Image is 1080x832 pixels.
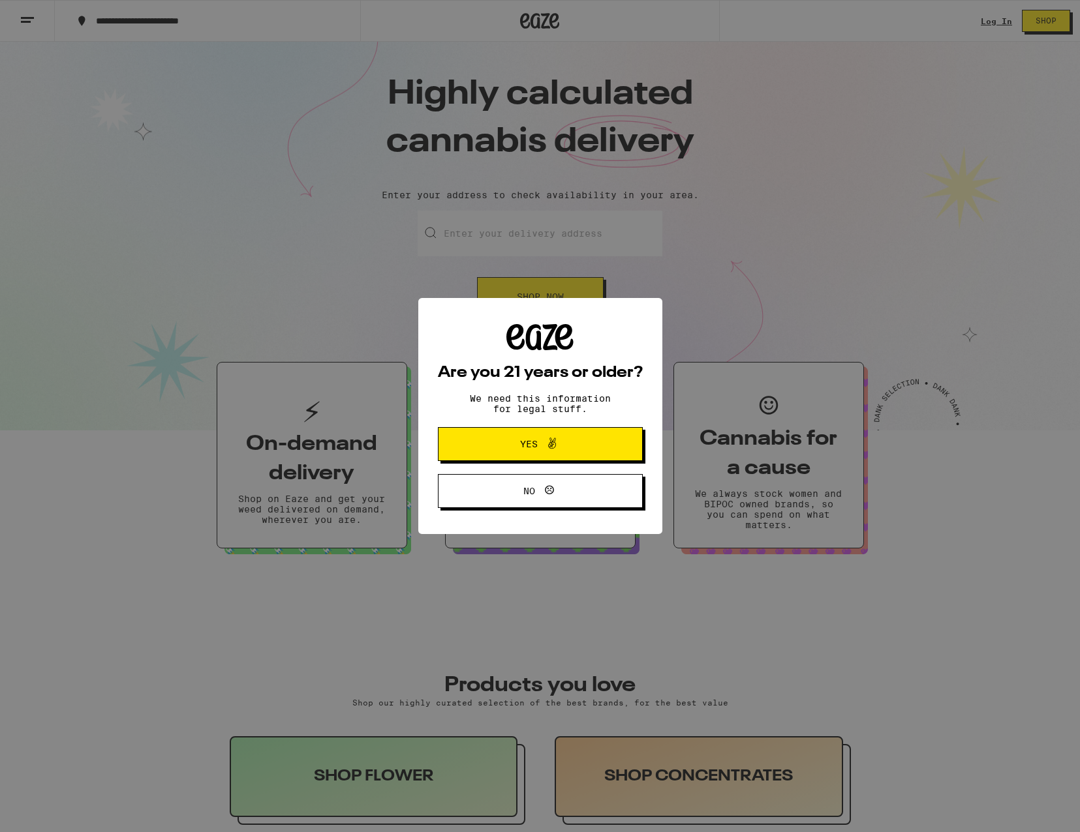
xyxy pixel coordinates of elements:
p: We need this information for legal stuff. [459,393,622,414]
span: No [523,486,535,496]
button: No [438,474,643,508]
span: Yes [520,439,538,449]
button: Yes [438,427,643,461]
h2: Are you 21 years or older? [438,365,643,381]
